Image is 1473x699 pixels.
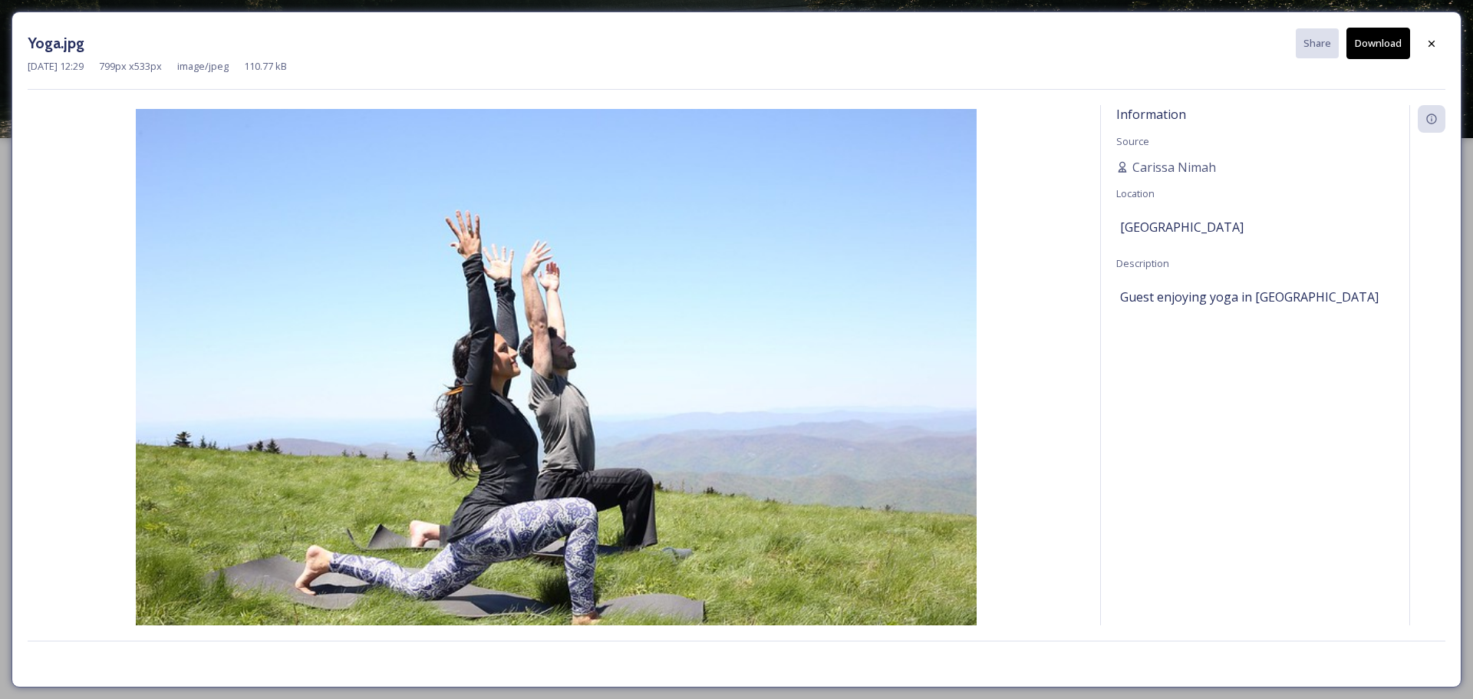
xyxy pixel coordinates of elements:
span: [DATE] 12:29 [28,59,84,74]
img: Yoga.jpg [28,109,1085,670]
span: Source [1116,134,1149,148]
span: Location [1116,186,1155,200]
button: Download [1346,28,1410,59]
span: image/jpeg [177,59,229,74]
span: Carissa Nimah [1132,158,1216,176]
span: Information [1116,106,1186,123]
span: Guest enjoying yoga in [GEOGRAPHIC_DATA] [1120,288,1379,306]
button: Share [1296,28,1339,58]
span: Description [1116,256,1169,270]
span: 110.77 kB [244,59,287,74]
h3: Yoga.jpg [28,32,84,54]
span: 799 px x 533 px [99,59,162,74]
span: [GEOGRAPHIC_DATA] [1120,218,1244,236]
